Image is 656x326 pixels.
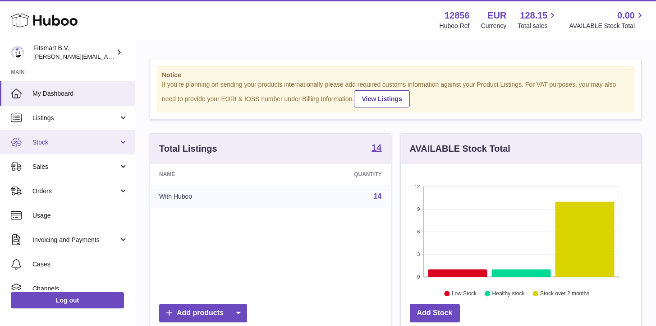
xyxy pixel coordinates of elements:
[32,89,128,98] span: My Dashboard
[32,284,128,293] span: Channels
[32,138,119,147] span: Stock
[417,251,420,257] text: 3
[277,164,390,185] th: Quantity
[32,187,119,196] span: Orders
[487,9,506,22] strong: EUR
[445,9,470,22] strong: 12856
[159,143,217,155] h3: Total Listings
[451,290,477,297] text: Low Stock
[410,143,510,155] h3: AVAILABLE Stock Total
[518,22,558,30] span: Total sales
[32,211,128,220] span: Usage
[372,143,381,152] strong: 14
[33,53,181,60] span: [PERSON_NAME][EMAIL_ADDRESS][DOMAIN_NAME]
[617,9,635,22] span: 0.00
[417,274,420,279] text: 0
[440,22,470,30] div: Huboo Ref
[32,114,119,122] span: Listings
[162,80,629,107] div: If you're planning on sending your products internationally please add required customs informati...
[354,90,409,107] a: View Listings
[417,229,420,234] text: 6
[33,44,115,61] div: Fitsmart B.V.
[414,184,420,189] text: 12
[481,22,507,30] div: Currency
[417,206,420,212] text: 9
[569,9,645,30] a: 0.00 AVAILABLE Stock Total
[162,71,629,79] strong: Notice
[11,292,124,308] a: Log out
[540,290,589,297] text: Stock over 2 months
[150,164,277,185] th: Name
[32,260,128,269] span: Cases
[159,304,247,322] a: Add products
[11,46,24,59] img: jonathan@leaderoo.com
[374,192,382,200] a: 14
[492,290,525,297] text: Healthy stock
[372,143,381,154] a: 14
[518,9,558,30] a: 128.15 Total sales
[520,9,547,22] span: 128.15
[569,22,645,30] span: AVAILABLE Stock Total
[150,185,277,208] td: With Huboo
[32,236,119,244] span: Invoicing and Payments
[410,304,460,322] a: Add Stock
[32,163,119,171] span: Sales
